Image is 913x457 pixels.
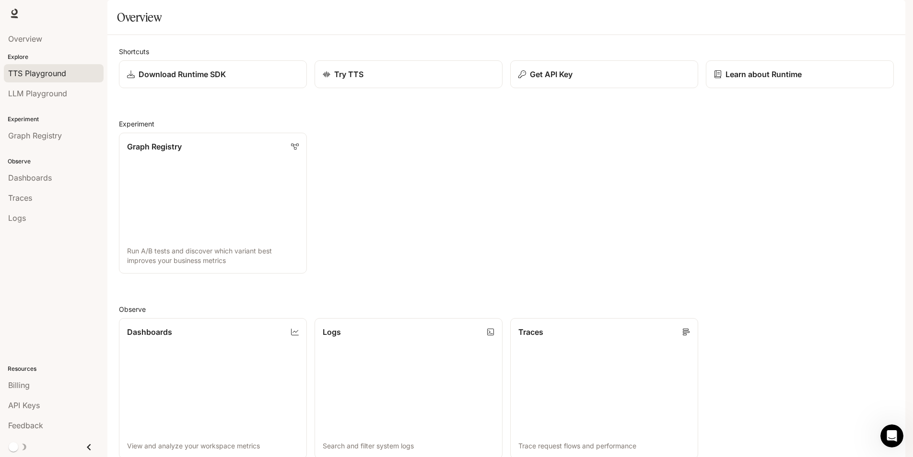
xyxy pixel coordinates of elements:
[518,326,543,338] p: Traces
[139,69,226,80] p: Download Runtime SDK
[706,60,894,88] a: Learn about Runtime
[334,69,363,80] p: Try TTS
[127,441,299,451] p: View and analyze your workspace metrics
[119,60,307,88] a: Download Runtime SDK
[117,8,162,27] h1: Overview
[530,69,573,80] p: Get API Key
[119,304,894,314] h2: Observe
[518,441,690,451] p: Trace request flows and performance
[127,141,182,152] p: Graph Registry
[119,133,307,274] a: Graph RegistryRun A/B tests and discover which variant best improves your business metrics
[323,326,341,338] p: Logs
[119,119,894,129] h2: Experiment
[510,60,698,88] button: Get API Key
[119,46,894,57] h2: Shortcuts
[127,246,299,265] p: Run A/B tests and discover which variant best improves your business metrics
[726,69,802,80] p: Learn about Runtime
[127,326,172,338] p: Dashboards
[315,60,503,88] a: Try TTS
[880,424,903,447] iframe: Intercom live chat
[323,441,494,451] p: Search and filter system logs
